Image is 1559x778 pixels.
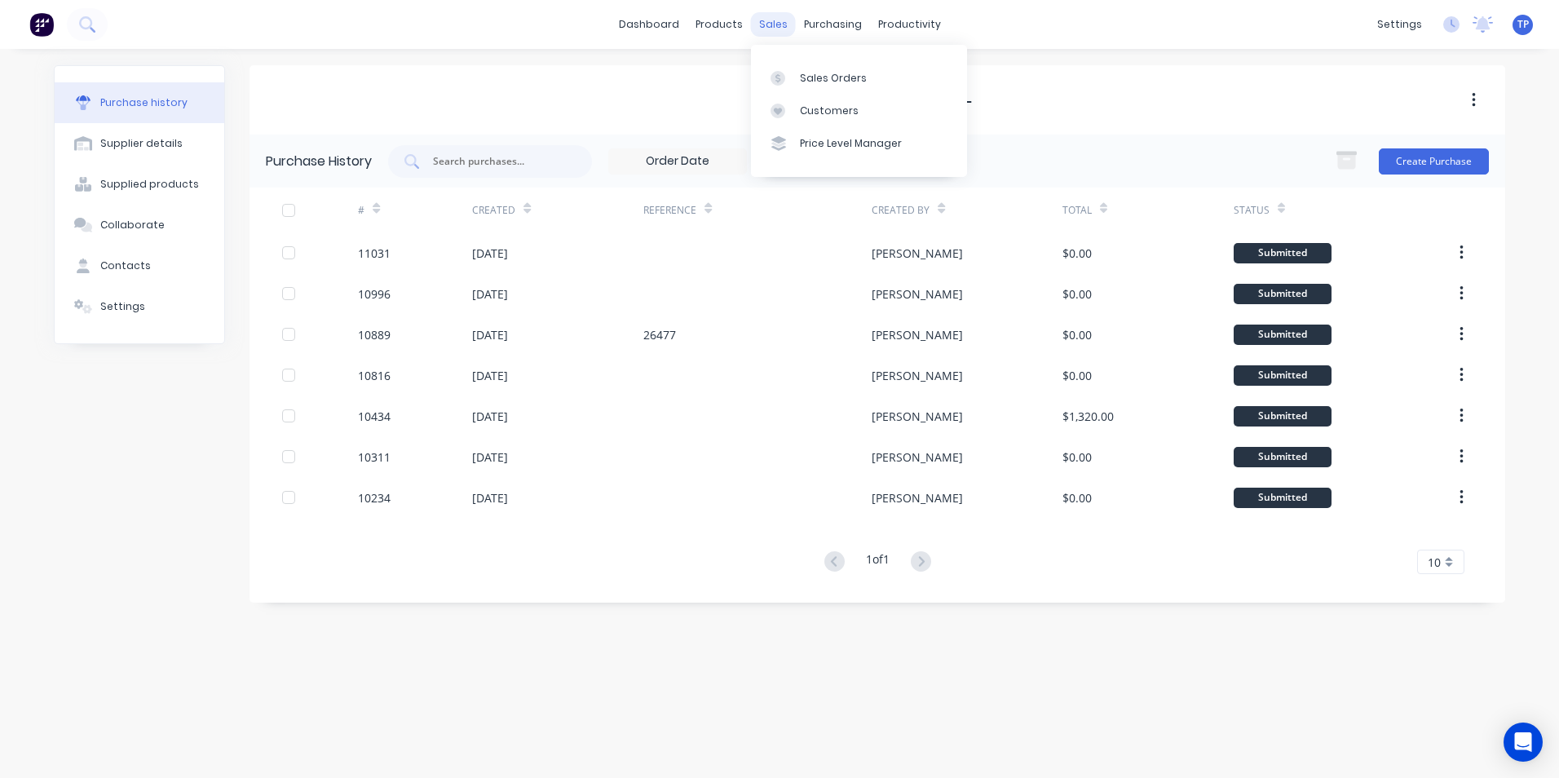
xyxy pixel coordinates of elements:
div: 10996 [358,285,391,303]
button: Settings [55,286,224,327]
a: dashboard [611,12,687,37]
div: 10434 [358,408,391,425]
div: Collaborate [100,218,165,232]
div: $1,320.00 [1062,408,1114,425]
div: Open Intercom Messenger [1504,723,1543,762]
div: Submitted [1234,406,1332,427]
div: Sales Orders [800,71,867,86]
a: Customers [751,95,967,127]
div: Submitted [1234,325,1332,345]
div: Supplier details [100,136,183,151]
div: Submitted [1234,284,1332,304]
div: Contacts [100,259,151,273]
button: Contacts [55,245,224,286]
input: Order Date [609,149,746,174]
input: Search purchases... [431,153,567,170]
div: settings [1369,12,1430,37]
button: Supplied products [55,164,224,205]
a: Price Level Manager [751,127,967,160]
div: Price Level Manager [800,136,902,151]
div: [DATE] [472,326,508,343]
div: sales [751,12,796,37]
div: 10311 [358,449,391,466]
div: Customers [800,104,859,118]
div: Total [1062,203,1092,218]
div: Submitted [1234,447,1332,467]
div: [PERSON_NAME] [872,285,963,303]
div: [PERSON_NAME] [872,245,963,262]
div: 11031 [358,245,391,262]
div: [PERSON_NAME] [872,367,963,384]
div: purchasing [796,12,870,37]
img: Factory [29,12,54,37]
button: Collaborate [55,205,224,245]
div: [PERSON_NAME] [872,408,963,425]
div: [DATE] [472,367,508,384]
div: [PERSON_NAME] [872,326,963,343]
div: [PERSON_NAME] [872,449,963,466]
div: # [358,203,364,218]
div: productivity [870,12,949,37]
div: $0.00 [1062,367,1092,384]
div: [DATE] [472,408,508,425]
div: Submitted [1234,488,1332,508]
div: Settings [100,299,145,314]
div: Supplied products [100,177,199,192]
div: products [687,12,751,37]
button: Create Purchase [1379,148,1489,175]
div: $0.00 [1062,449,1092,466]
div: [DATE] [472,489,508,506]
div: Created [472,203,515,218]
div: 26477 [643,326,676,343]
div: $0.00 [1062,285,1092,303]
div: Submitted [1234,365,1332,386]
div: $0.00 [1062,326,1092,343]
div: 10816 [358,367,391,384]
div: Reference [643,203,696,218]
div: [DATE] [472,449,508,466]
button: Supplier details [55,123,224,164]
div: $0.00 [1062,489,1092,506]
div: Purchase History [266,152,372,171]
a: Sales Orders [751,61,967,94]
div: 10889 [358,326,391,343]
div: Submitted [1234,243,1332,263]
div: Created By [872,203,930,218]
span: TP [1517,17,1529,32]
button: Purchase history [55,82,224,123]
div: 1 of 1 [866,550,890,574]
div: [PERSON_NAME] [872,489,963,506]
div: [DATE] [472,285,508,303]
div: $0.00 [1062,245,1092,262]
div: Purchase history [100,95,188,110]
span: 10 [1428,554,1441,571]
div: 10234 [358,489,391,506]
div: [DATE] [472,245,508,262]
div: Status [1234,203,1270,218]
